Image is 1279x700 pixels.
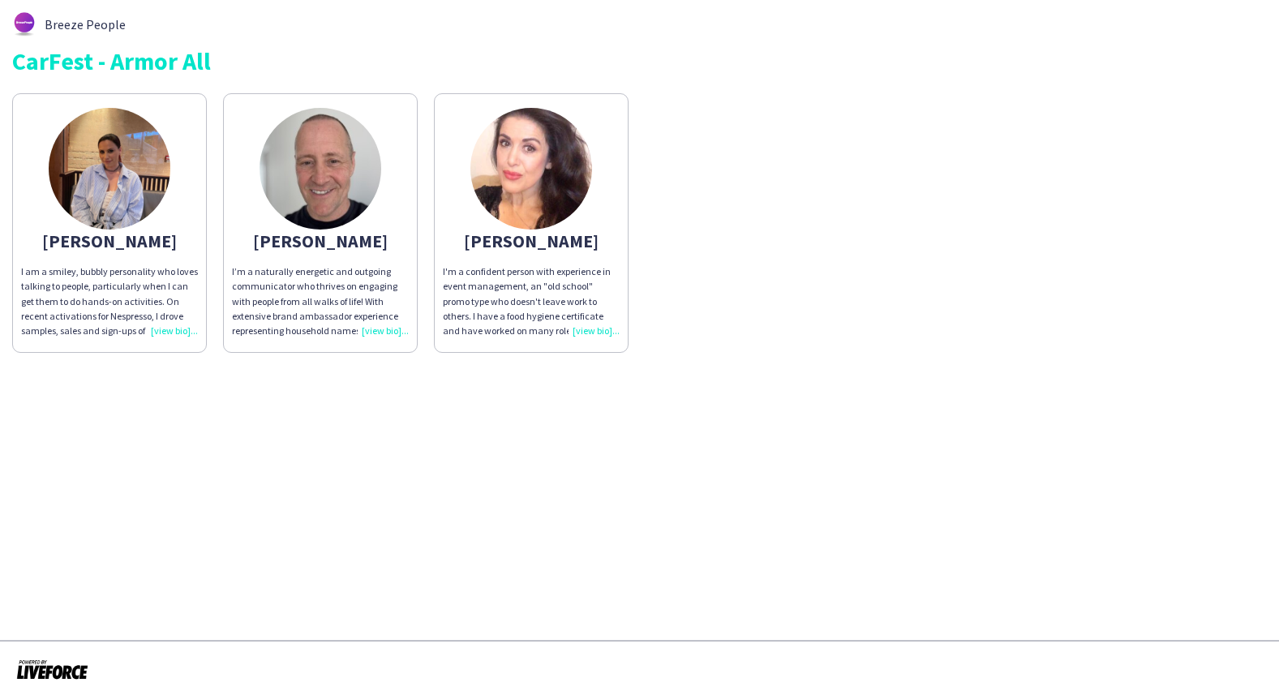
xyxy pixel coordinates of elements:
[232,234,409,248] div: [PERSON_NAME]
[12,49,1267,73] div: CarFest - Armor All
[260,108,381,230] img: thumb-6881fa7aaf5af.jpg
[21,234,198,248] div: [PERSON_NAME]
[16,658,88,681] img: Powered by Liveforce
[21,265,198,425] span: I am a smiley, bubbly personality who loves talking to people, particularly when I can get them t...
[12,12,36,37] img: thumb-62876bd588459.png
[470,108,592,230] img: thumb-a8987ca7-7f6d-46a3-8279-29e8a0ce882a.jpg
[45,17,126,32] span: Breeze People
[443,234,620,248] div: [PERSON_NAME]
[443,264,620,338] div: I'm a confident person with experience in event management, an "old school" promo type who doesn'...
[49,108,170,230] img: thumb-6389f39db49da.png
[232,264,409,338] div: I’m a naturally energetic and outgoing communicator who thrives on engaging with people from all ...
